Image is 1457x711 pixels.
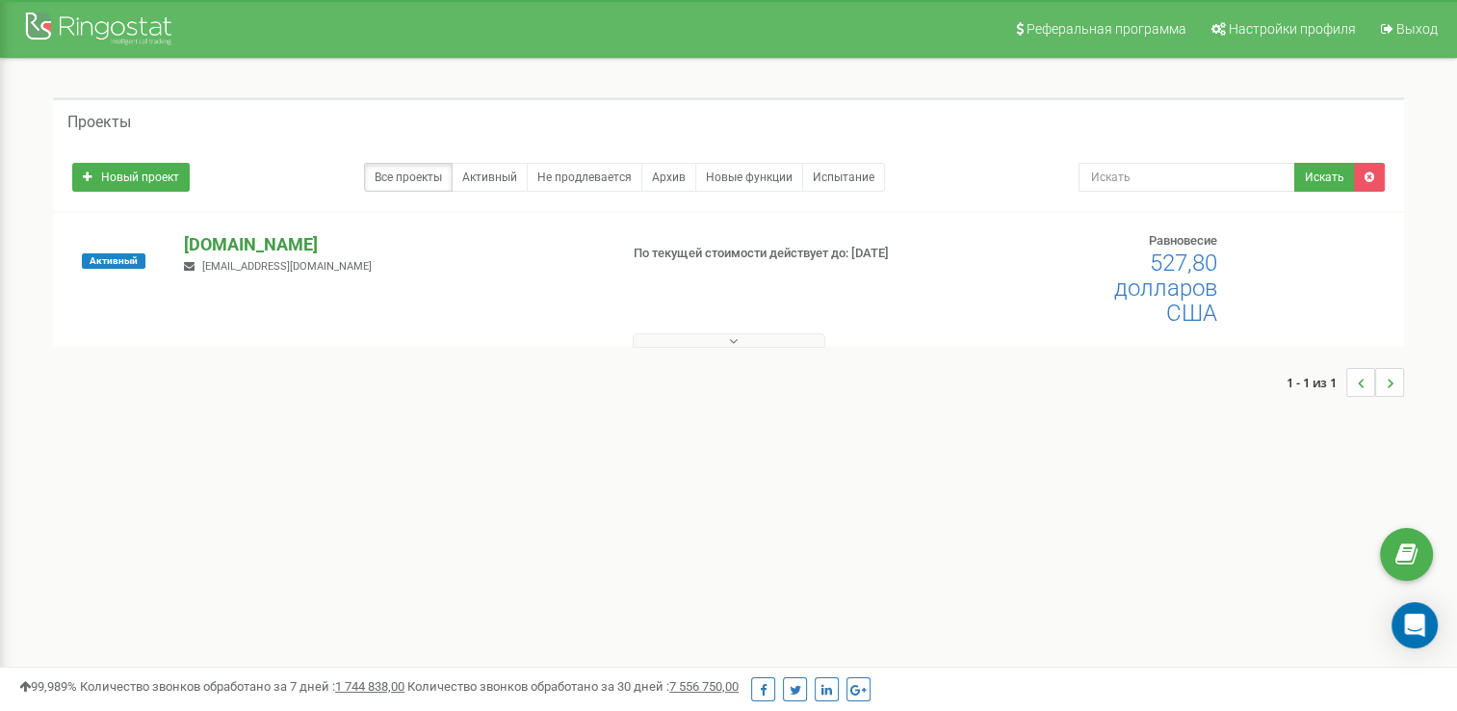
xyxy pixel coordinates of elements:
span: Реферальная программа [1027,21,1186,37]
span: Равновесие [1149,233,1217,248]
a: Новый проект [72,163,190,192]
div: Открыть Интерком Мессенджер [1392,602,1438,648]
span: 527,80 долларов США [1114,250,1217,328]
p: По текущей стоимости действует до: [DATE] [634,245,940,263]
a: Архив [641,163,696,192]
a: Не продлевается [527,163,642,192]
u: 7 556 750,00 [669,679,739,694]
font: Новый проект [101,171,179,184]
u: 1 744 838,00 [335,679,404,694]
input: Искать [1079,163,1295,192]
a: Все проекты [364,163,453,192]
h5: Проекты [67,114,131,131]
span: Выход [1396,21,1438,37]
span: Количество звонков обработано за 7 дней : [80,679,404,694]
span: Активный [82,253,145,269]
span: 1 - 1 из 1 [1287,368,1346,397]
a: Новые функции [695,163,803,192]
a: Испытание [802,163,885,192]
p: [DOMAIN_NAME] [184,232,602,257]
span: Количество звонков обработано за 30 дней : [407,679,739,694]
button: Искать [1294,163,1355,192]
font: 99,989% [31,679,77,694]
a: Активный [452,163,528,192]
span: Настройки профиля [1229,21,1356,37]
nav: ... [1287,349,1404,416]
span: [EMAIL_ADDRESS][DOMAIN_NAME] [202,260,372,273]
